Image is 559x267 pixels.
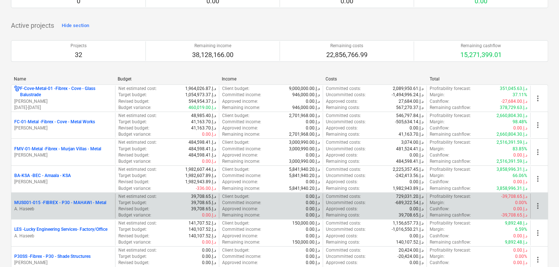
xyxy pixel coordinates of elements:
[222,253,261,260] p: Committed income :
[500,105,527,111] p: 378,729.63د.إ.‏
[410,152,423,158] p: 0.00د.إ.‏
[326,113,361,119] p: Committed costs :
[14,173,71,179] p: BA-KSA - BEC - Amaala - KSA
[392,92,423,98] p: -1,494,996.24د.إ.‏
[118,86,157,92] p: Net estimated cost :
[500,86,527,92] p: 351,045.63د.إ.‏
[497,158,527,165] p: 2,516,391.59د.إ.‏
[326,185,360,192] p: Remaining costs :
[14,119,112,131] div: FC-01-Metal -Fibrex - Cove - Metal Works[PERSON_NAME]
[395,119,423,125] p: -505,634.14د.إ.‏
[222,233,258,239] p: Approved income :
[306,260,320,266] p: 0.00د.إ.‏
[515,226,527,233] p: 6.59%
[289,146,320,152] p: 3,000,990.00د.إ.‏
[306,152,320,158] p: 0.00د.إ.‏
[430,247,471,253] p: Profitability forecast :
[118,233,149,239] p: Revised budget :
[430,212,471,218] p: Remaining cashflow :
[533,202,542,210] span: more_vert
[191,119,216,125] p: 41,163.70د.إ.‏
[306,247,320,253] p: 0.00د.إ.‏
[513,260,527,266] p: 0.00د.إ.‏
[533,94,542,103] span: more_vert
[118,226,147,233] p: Target budget :
[189,98,216,105] p: 594,954.37د.إ.‏
[430,86,471,92] p: Profitability forecast :
[292,92,320,98] p: 946,000.00د.إ.‏
[222,212,260,218] p: Remaining income :
[399,212,423,218] p: 39,708.65د.إ.‏
[292,239,320,245] p: 150,000.00د.إ.‏
[222,105,260,111] p: Remaining income :
[185,173,216,179] p: 1,982,607.89د.إ.‏
[222,193,250,200] p: Client budget :
[202,260,216,266] p: 0.00د.إ.‏
[513,233,527,239] p: 0.00د.إ.‏
[410,233,423,239] p: 0.00د.إ.‏
[14,125,112,131] p: [PERSON_NAME]
[118,173,147,179] p: Target budget :
[289,86,320,92] p: 9,000,000.00د.إ.‏
[430,193,471,200] p: Profitability forecast :
[189,105,216,111] p: 460,019.00د.إ.‏
[396,193,423,200] p: 729,031.20د.إ.‏
[289,113,320,119] p: 2,701,968.00د.إ.‏
[118,260,149,266] p: Revised budget :
[430,131,471,138] p: Remaining cashflow :
[396,105,423,111] p: 567,270.37د.إ.‏
[222,158,260,165] p: Remaining income :
[513,119,527,125] p: 98.48%
[430,226,445,233] p: Margin :
[533,174,542,183] span: more_vert
[326,86,361,92] p: Committed costs :
[326,220,361,226] p: Committed costs :
[118,158,151,165] p: Budget variance :
[118,212,151,218] p: Budget variance :
[533,121,542,129] span: more_vert
[189,146,216,152] p: 484,598.41د.إ.‏
[191,200,216,206] p: 39,708.65د.إ.‏
[192,50,233,59] p: 38,128,166.00
[513,146,527,152] p: 83.85%
[306,98,320,105] p: 0.00د.إ.‏
[118,193,157,200] p: Net estimated cost :
[14,86,20,98] div: Project has multi currencies enabled
[222,179,258,185] p: Approved income :
[14,206,112,212] p: A. Haseeb
[60,20,91,31] button: Hide section
[222,119,261,125] p: Committed income :
[222,226,261,233] p: Committed income :
[292,105,320,111] p: 946,000.00د.إ.‏
[396,239,423,245] p: 140,107.52د.إ.‏
[71,50,87,59] p: 32
[497,185,527,192] p: 3,858,996.31د.إ.‏
[430,200,445,206] p: Margin :
[289,131,320,138] p: 2,701,968.00د.إ.‏
[202,158,216,165] p: 0.00د.إ.‏
[222,92,261,98] p: Committed income :
[410,125,423,131] p: 0.00د.إ.‏
[118,206,149,212] p: Revised budget :
[326,43,368,49] p: Remaining costs
[430,220,471,226] p: Profitability forecast :
[292,220,320,226] p: 150,000.00د.إ.‏
[14,233,112,239] p: A. Haseeb
[118,185,151,192] p: Budget variance :
[513,206,527,212] p: 0.00د.إ.‏
[118,92,147,98] p: Target budget :
[326,158,360,165] p: Remaining costs :
[497,166,527,173] p: 3,858,996.31د.إ.‏
[410,260,423,266] p: 0.00د.إ.‏
[326,76,423,82] div: Costs
[399,98,423,105] p: 27,684.00د.إ.‏
[118,125,149,131] p: Revised budget :
[326,98,358,105] p: Approved costs :
[222,131,260,138] p: Remaining income :
[396,158,423,165] p: 484,598.41د.إ.‏
[192,43,233,49] p: Remaining income
[222,113,250,119] p: Client budget :
[430,253,445,260] p: Margin :
[430,158,471,165] p: Remaining cashflow :
[430,239,471,245] p: Remaining cashflow :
